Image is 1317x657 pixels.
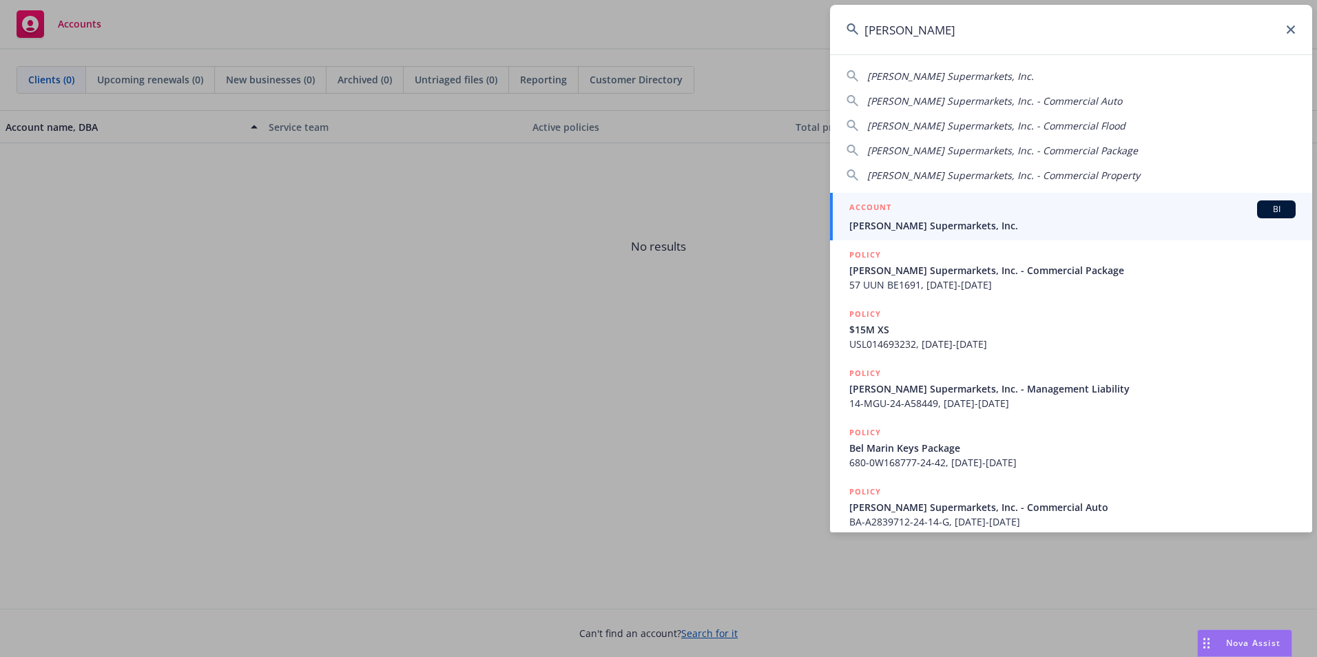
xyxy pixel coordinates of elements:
h5: POLICY [849,485,881,499]
span: [PERSON_NAME] Supermarkets, Inc. - Commercial Auto [867,94,1122,107]
a: POLICY$15M XSUSL014693232, [DATE]-[DATE] [830,300,1312,359]
a: ACCOUNTBI[PERSON_NAME] Supermarkets, Inc. [830,193,1312,240]
span: $15M XS [849,322,1296,337]
a: POLICY[PERSON_NAME] Supermarkets, Inc. - Commercial AutoBA-A2839712-24-14-G, [DATE]-[DATE] [830,477,1312,536]
span: [PERSON_NAME] Supermarkets, Inc. [867,70,1034,83]
span: BI [1263,203,1290,216]
a: POLICY[PERSON_NAME] Supermarkets, Inc. - Commercial Package57 UUN BE1691, [DATE]-[DATE] [830,240,1312,300]
span: [PERSON_NAME] Supermarkets, Inc. - Commercial Package [849,263,1296,278]
div: Drag to move [1198,630,1215,656]
span: [PERSON_NAME] Supermarkets, Inc. - Commercial Package [867,144,1138,157]
span: 57 UUN BE1691, [DATE]-[DATE] [849,278,1296,292]
h5: POLICY [849,248,881,262]
span: [PERSON_NAME] Supermarkets, Inc. - Commercial Auto [849,500,1296,514]
span: Bel Marin Keys Package [849,441,1296,455]
span: Nova Assist [1226,637,1280,649]
span: [PERSON_NAME] Supermarkets, Inc. - Commercial Property [867,169,1140,182]
h5: POLICY [849,426,881,439]
span: BA-A2839712-24-14-G, [DATE]-[DATE] [849,514,1296,529]
button: Nova Assist [1197,629,1292,657]
a: POLICYBel Marin Keys Package680-0W168777-24-42, [DATE]-[DATE] [830,418,1312,477]
span: 680-0W168777-24-42, [DATE]-[DATE] [849,455,1296,470]
span: 14-MGU-24-A58449, [DATE]-[DATE] [849,396,1296,410]
h5: POLICY [849,366,881,380]
span: [PERSON_NAME] Supermarkets, Inc. [849,218,1296,233]
h5: ACCOUNT [849,200,891,217]
span: USL014693232, [DATE]-[DATE] [849,337,1296,351]
a: POLICY[PERSON_NAME] Supermarkets, Inc. - Management Liability14-MGU-24-A58449, [DATE]-[DATE] [830,359,1312,418]
span: [PERSON_NAME] Supermarkets, Inc. - Management Liability [849,382,1296,396]
span: [PERSON_NAME] Supermarkets, Inc. - Commercial Flood [867,119,1126,132]
h5: POLICY [849,307,881,321]
input: Search... [830,5,1312,54]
